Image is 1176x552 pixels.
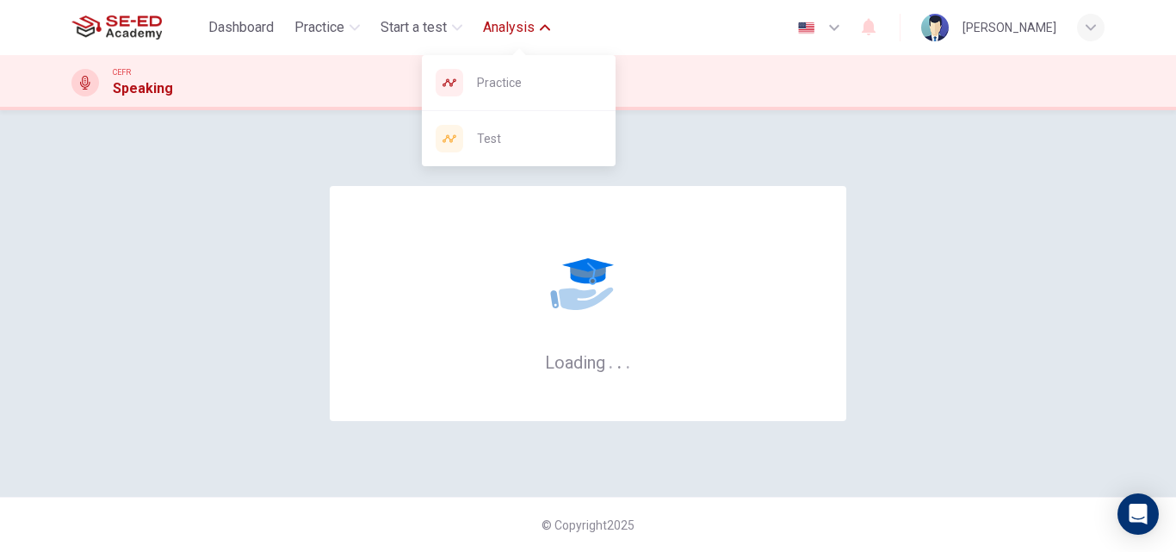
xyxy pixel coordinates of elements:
[422,111,616,166] a: Test
[962,17,1056,38] div: [PERSON_NAME]
[113,66,131,78] span: CEFR
[545,350,631,373] h6: Loading
[625,346,631,375] h6: .
[483,17,535,38] span: Analysis
[208,17,274,38] span: Dashboard
[616,346,622,375] h6: .
[294,17,344,38] span: Practice
[71,10,201,45] a: SE-ED Academy logo
[1117,493,1159,535] div: Open Intercom Messenger
[542,518,634,532] span: © Copyright 2025
[381,17,447,38] span: Start a test
[422,55,616,110] a: Practice
[201,12,281,43] button: Dashboard
[795,22,817,34] img: en
[113,78,173,99] h1: Speaking
[477,128,602,149] span: Test
[477,72,602,93] span: Practice
[921,14,949,41] img: Profile picture
[71,10,162,45] img: SE-ED Academy logo
[374,12,469,43] button: Start a test
[476,12,557,43] button: Analysis
[288,12,367,43] button: Practice
[608,346,614,375] h6: .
